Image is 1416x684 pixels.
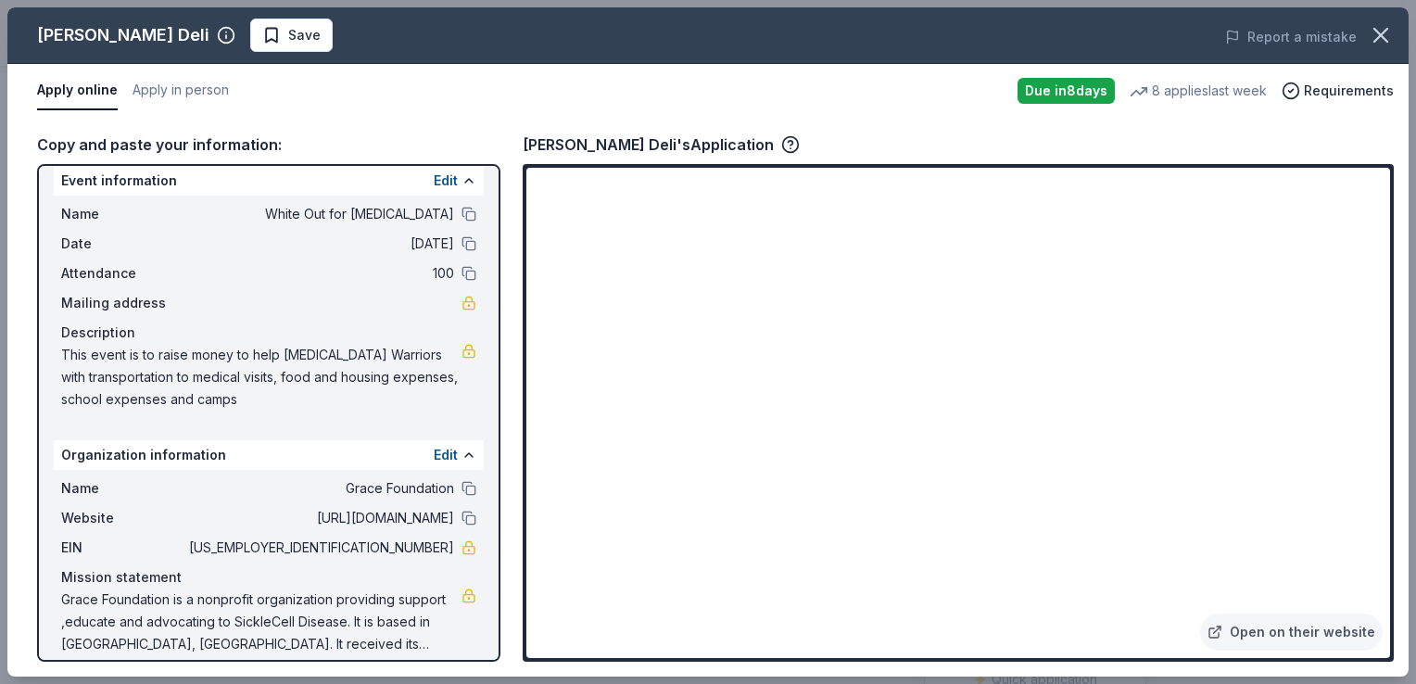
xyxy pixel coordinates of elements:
a: Open on their website [1200,614,1383,651]
button: Requirements [1282,80,1394,102]
span: Name [61,477,185,500]
span: Attendance [61,262,185,285]
span: Name [61,203,185,225]
span: Requirements [1304,80,1394,102]
span: 100 [185,262,454,285]
div: Due in 8 days [1018,78,1115,104]
button: Apply in person [133,71,229,110]
span: Grace Foundation [185,477,454,500]
div: Mission statement [61,566,476,589]
div: Event information [54,166,484,196]
span: [DATE] [185,233,454,255]
button: Save [250,19,333,52]
span: Date [61,233,185,255]
span: White Out for [MEDICAL_DATA] [185,203,454,225]
div: [PERSON_NAME] Deli's Application [523,133,800,157]
span: EIN [61,537,185,559]
span: Mailing address [61,292,185,314]
span: [URL][DOMAIN_NAME] [185,507,454,529]
button: Edit [434,444,458,466]
div: Copy and paste your information: [37,133,500,157]
span: Website [61,507,185,529]
span: [US_EMPLOYER_IDENTIFICATION_NUMBER] [185,537,454,559]
div: Organization information [54,440,484,470]
span: This event is to raise money to help [MEDICAL_DATA] Warriors with transportation to medical visit... [61,344,461,411]
span: Save [288,24,321,46]
div: [PERSON_NAME] Deli [37,20,209,50]
div: Description [61,322,476,344]
button: Apply online [37,71,118,110]
div: 8 applies last week [1130,80,1267,102]
button: Report a mistake [1225,26,1357,48]
button: Edit [434,170,458,192]
span: Grace Foundation is a nonprofit organization providing support ,educate and advocating to SickleC... [61,589,461,655]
